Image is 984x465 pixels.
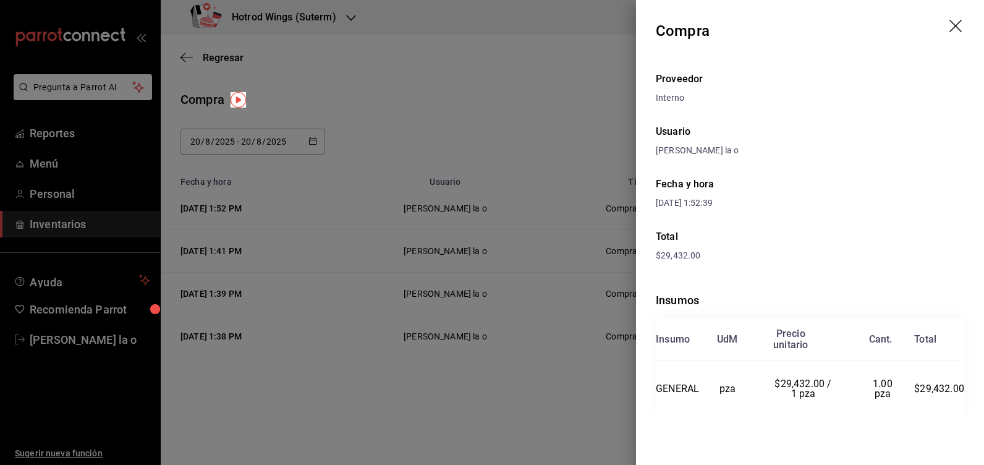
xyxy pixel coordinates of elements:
[873,378,895,399] span: 1.00 pza
[656,20,710,42] div: Compra
[656,197,810,210] div: [DATE] 1:52:39
[656,292,964,309] div: Insumos
[699,361,755,417] td: pza
[656,334,690,345] div: Insumo
[231,92,246,108] img: Tooltip marker
[717,334,738,345] div: UdM
[914,334,936,345] div: Total
[774,378,834,399] span: $29,432.00 / 1 pza
[949,20,964,35] button: drag
[656,124,964,139] div: Usuario
[656,92,964,105] div: Interno
[656,250,700,260] span: $29,432.00
[656,361,699,417] td: GENERAL
[773,328,808,351] div: Precio unitario
[656,144,964,157] div: [PERSON_NAME] la o
[656,177,810,192] div: Fecha y hora
[656,229,964,244] div: Total
[656,72,964,87] div: Proveedor
[869,334,893,345] div: Cant.
[914,383,964,395] span: $29,432.00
